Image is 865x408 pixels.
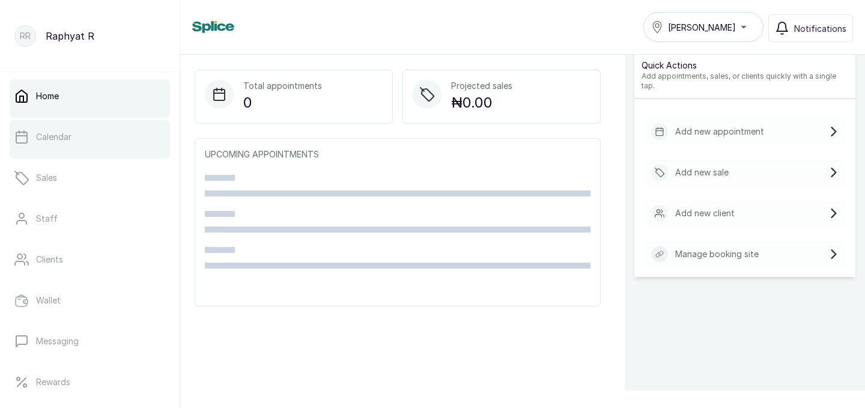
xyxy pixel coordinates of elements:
[668,21,736,34] span: [PERSON_NAME]
[36,213,58,225] p: Staff
[10,120,170,154] a: Calendar
[451,80,512,92] p: Projected sales
[675,166,729,178] p: Add new sale
[36,335,79,347] p: Messaging
[36,376,70,388] p: Rewards
[451,92,512,114] p: ₦0.00
[642,72,848,91] p: Add appointments, sales, or clients quickly with a single tap.
[205,148,590,160] p: UPCOMING APPOINTMENTS
[643,12,763,42] button: [PERSON_NAME]
[794,22,846,35] span: Notifications
[10,365,170,399] a: Rewards
[768,14,853,42] button: Notifications
[36,294,61,306] p: Wallet
[36,131,71,143] p: Calendar
[675,248,759,260] p: Manage booking site
[10,202,170,236] a: Staff
[10,324,170,358] a: Messaging
[675,126,764,138] p: Add new appointment
[36,254,63,266] p: Clients
[10,284,170,317] a: Wallet
[675,207,735,219] p: Add new client
[10,243,170,276] a: Clients
[243,80,322,92] p: Total appointments
[243,92,322,114] p: 0
[642,59,848,72] p: Quick Actions
[36,172,57,184] p: Sales
[10,79,170,113] a: Home
[36,90,59,102] p: Home
[20,30,31,42] p: RR
[46,29,94,43] p: Raphyat R
[10,161,170,195] a: Sales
